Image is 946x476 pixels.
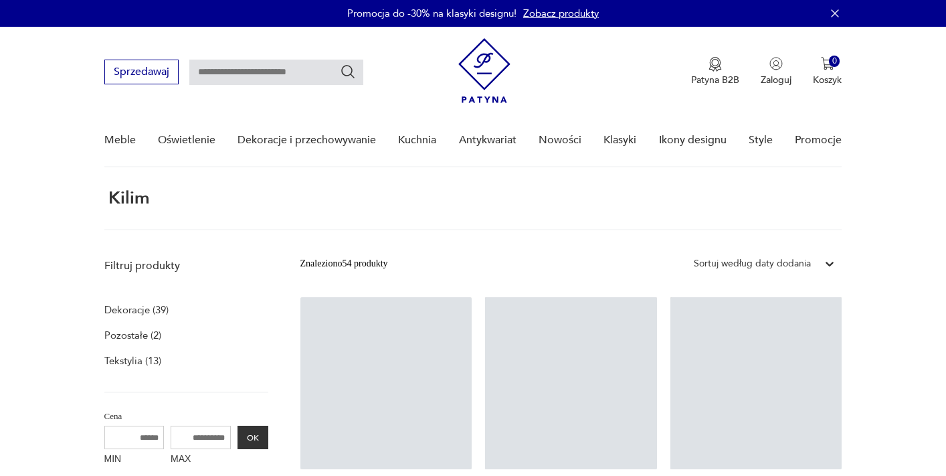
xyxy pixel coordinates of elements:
[104,114,136,166] a: Meble
[691,74,739,86] p: Patyna B2B
[104,258,268,273] p: Filtruj produkty
[813,57,842,86] button: 0Koszyk
[398,114,436,166] a: Kuchnia
[104,449,165,471] label: MIN
[694,256,811,271] div: Sortuj według daty dodania
[769,57,783,70] img: Ikonka użytkownika
[829,56,840,67] div: 0
[171,449,231,471] label: MAX
[104,326,161,345] a: Pozostałe (2)
[523,7,599,20] a: Zobacz produkty
[104,60,179,84] button: Sprzedawaj
[761,74,791,86] p: Zaloguj
[238,114,376,166] a: Dekoracje i przechowywanie
[458,38,510,103] img: Patyna - sklep z meblami i dekoracjami vintage
[603,114,636,166] a: Klasyki
[340,64,356,80] button: Szukaj
[761,57,791,86] button: Zaloguj
[347,7,516,20] p: Promocja do -30% na klasyki designu!
[300,256,388,271] div: Znaleziono 54 produkty
[104,301,169,319] a: Dekoracje (39)
[459,114,516,166] a: Antykwariat
[539,114,581,166] a: Nowości
[708,57,722,72] img: Ikona medalu
[691,57,739,86] button: Patyna B2B
[104,351,161,370] a: Tekstylia (13)
[749,114,773,166] a: Style
[104,409,268,424] p: Cena
[813,74,842,86] p: Koszyk
[104,68,179,78] a: Sprzedawaj
[795,114,842,166] a: Promocje
[821,57,834,70] img: Ikona koszyka
[238,426,268,449] button: OK
[158,114,215,166] a: Oświetlenie
[104,189,150,208] h1: kilim
[659,114,727,166] a: Ikony designu
[691,57,739,86] a: Ikona medaluPatyna B2B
